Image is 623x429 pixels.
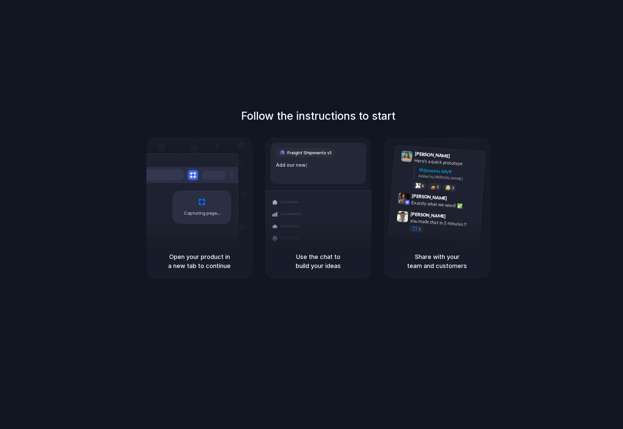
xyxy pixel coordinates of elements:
[449,195,463,203] span: 9:42 AM
[415,150,450,160] span: [PERSON_NAME]
[392,252,482,270] h5: Share with your team and customers
[414,157,481,168] div: Here's a quick prototype
[445,185,451,190] div: 🤯
[273,252,363,270] h5: Use the chat to build your ideas
[306,162,307,168] span: |
[418,173,480,182] div: Added by [PERSON_NAME]
[419,227,421,231] span: 1
[411,210,446,220] span: [PERSON_NAME]
[154,252,244,270] h5: Open your product in a new tab to continue
[419,166,481,177] div: Shipments MVP
[410,217,477,228] div: you made that in 5 minutes?!
[452,186,454,190] span: 3
[287,150,331,156] span: Freight Shipments v1
[241,108,395,124] h1: Follow the instructions to start
[422,184,424,187] span: 8
[448,213,462,221] span: 9:47 AM
[437,185,439,189] span: 5
[412,192,447,202] span: [PERSON_NAME]
[184,210,221,217] span: Capturing page
[276,161,361,169] div: Add our new
[411,199,478,210] div: Exactly what we need! ✅
[452,153,466,161] span: 9:41 AM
